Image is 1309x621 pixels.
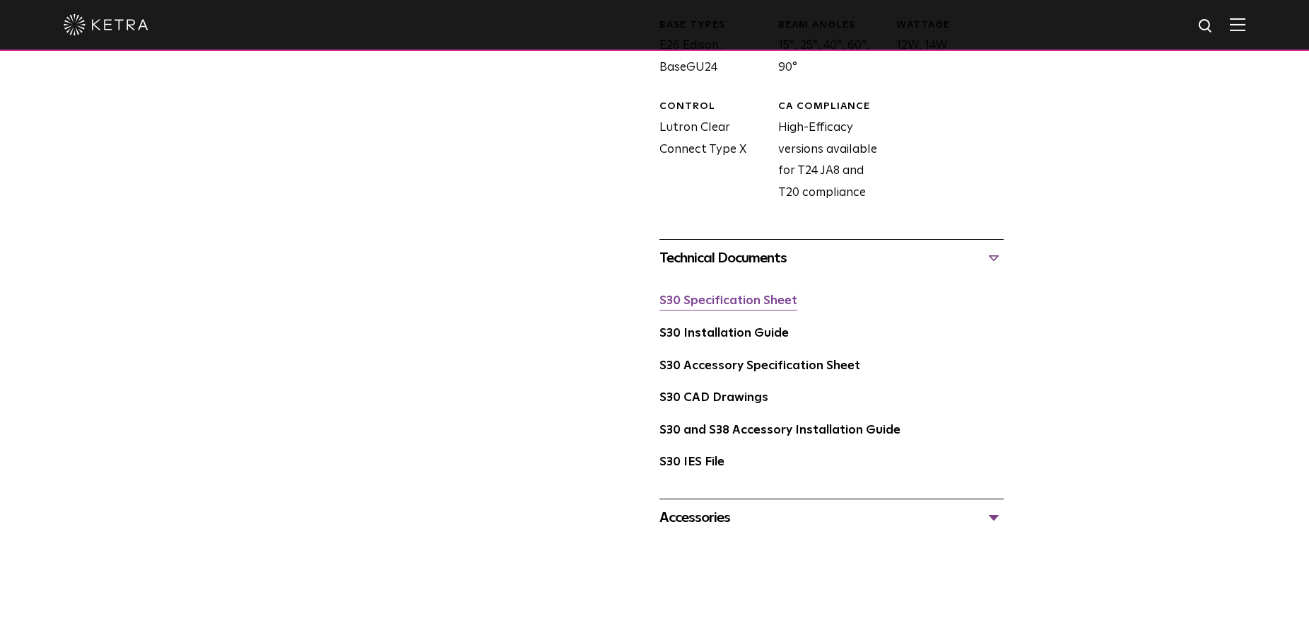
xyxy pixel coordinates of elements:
[659,100,767,114] div: CONTROL
[1197,18,1215,35] img: search icon
[659,506,1004,529] div: Accessories
[659,424,900,436] a: S30 and S38 Accessory Installation Guide
[659,360,860,372] a: S30 Accessory Specification Sheet
[778,100,886,114] div: CA COMPLIANCE
[768,100,886,204] div: High-Efficacy versions available for T24 JA8 and T20 compliance
[659,456,724,468] a: S30 IES File
[659,392,768,404] a: S30 CAD Drawings
[649,100,767,204] div: Lutron Clear Connect Type X
[1230,18,1245,31] img: Hamburger%20Nav.svg
[659,295,797,307] a: S30 Specification Sheet
[659,247,1004,269] div: Technical Documents
[659,327,789,339] a: S30 Installation Guide
[64,14,148,35] img: ketra-logo-2019-white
